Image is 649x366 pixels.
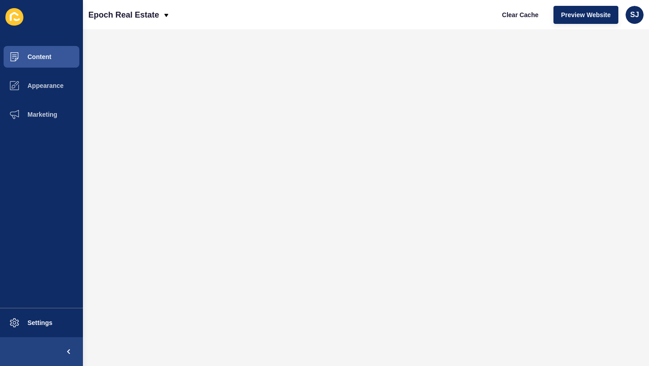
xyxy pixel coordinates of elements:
[561,10,611,19] span: Preview Website
[494,6,546,24] button: Clear Cache
[502,10,539,19] span: Clear Cache
[88,4,159,26] p: Epoch Real Estate
[553,6,618,24] button: Preview Website
[630,10,639,19] span: SJ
